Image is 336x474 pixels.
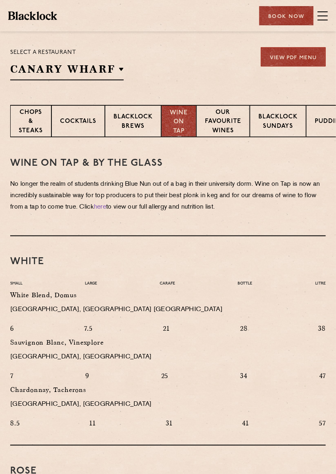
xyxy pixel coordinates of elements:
p: Wine on Tap [170,109,188,136]
h3: White [10,257,326,267]
p: Our favourite wines [205,108,241,137]
p: 47 [319,372,326,381]
p: 7.5 [84,324,92,334]
p: White Blend, Domus [10,291,326,300]
h4: Large [85,280,97,289]
h4: Bottle [238,280,253,289]
p: Select a restaurant [10,47,124,58]
p: 41 [243,419,249,429]
p: Chardonnay, Tacherons [10,385,326,395]
img: BL_Textured_Logo-footer-cropped.svg [8,11,57,20]
p: 34 [240,372,248,381]
p: [GEOGRAPHIC_DATA], [GEOGRAPHIC_DATA] [10,352,326,363]
p: 25 [161,372,169,381]
a: View PDF Menu [261,47,326,67]
p: No longer the realm of students drinking Blue Nun out of a bag in their university dorm. Wine on ... [10,179,326,213]
a: here [94,204,106,210]
h3: WINE on tap & by the glass [10,158,326,169]
p: 28 [240,324,248,334]
p: 57 [319,419,326,429]
p: Blacklock Sundays [258,113,298,132]
p: 21 [163,324,170,334]
h2: Canary Wharf [10,62,124,80]
h4: Carafe [160,280,176,289]
p: 31 [166,419,173,429]
p: Sauvignon Blanc, Vinexplore [10,338,326,348]
p: 6 [10,324,14,334]
p: [GEOGRAPHIC_DATA], [GEOGRAPHIC_DATA] [10,399,326,411]
p: Chops & Steaks [19,108,43,137]
p: 11 [89,419,96,429]
p: Cocktails [60,117,96,127]
p: 38 [318,324,326,334]
h4: Litre [315,280,326,289]
p: 7 [10,372,13,381]
p: 8.5 [10,419,20,429]
p: Blacklock Brews [113,113,153,132]
h4: Small [10,280,22,289]
div: Book Now [259,6,314,25]
p: 9 [85,372,89,381]
p: [GEOGRAPHIC_DATA], [GEOGRAPHIC_DATA] [GEOGRAPHIC_DATA] [10,305,326,316]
